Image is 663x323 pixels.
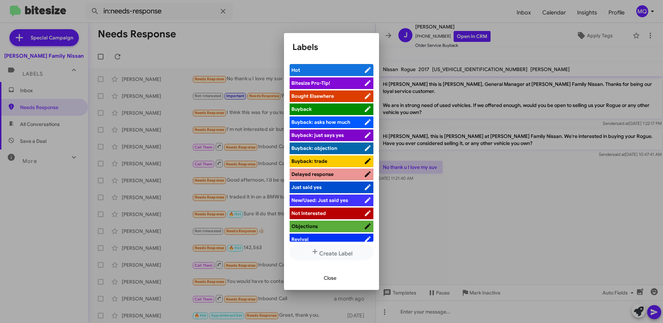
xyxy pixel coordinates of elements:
[291,93,334,99] span: Bought Elsewhere
[291,80,330,86] span: Bitesize Pro-Tip!
[291,106,312,112] span: Buyback
[318,272,342,284] button: Close
[291,158,327,164] span: Buyback: trade
[292,42,371,53] h1: Labels
[291,210,326,216] span: Not Interested
[291,132,344,138] span: Buyback: just says yes
[291,184,322,190] span: Just said yes
[291,171,334,177] span: Delayed response
[291,223,318,229] span: Objections
[291,236,309,242] span: Revival
[290,245,373,260] button: Create Label
[291,119,350,125] span: Buyback: asks how much
[291,145,337,151] span: Buyback: objection
[291,197,348,203] span: New/Used: Just said yes
[324,272,336,284] span: Close
[291,67,300,73] span: Hot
